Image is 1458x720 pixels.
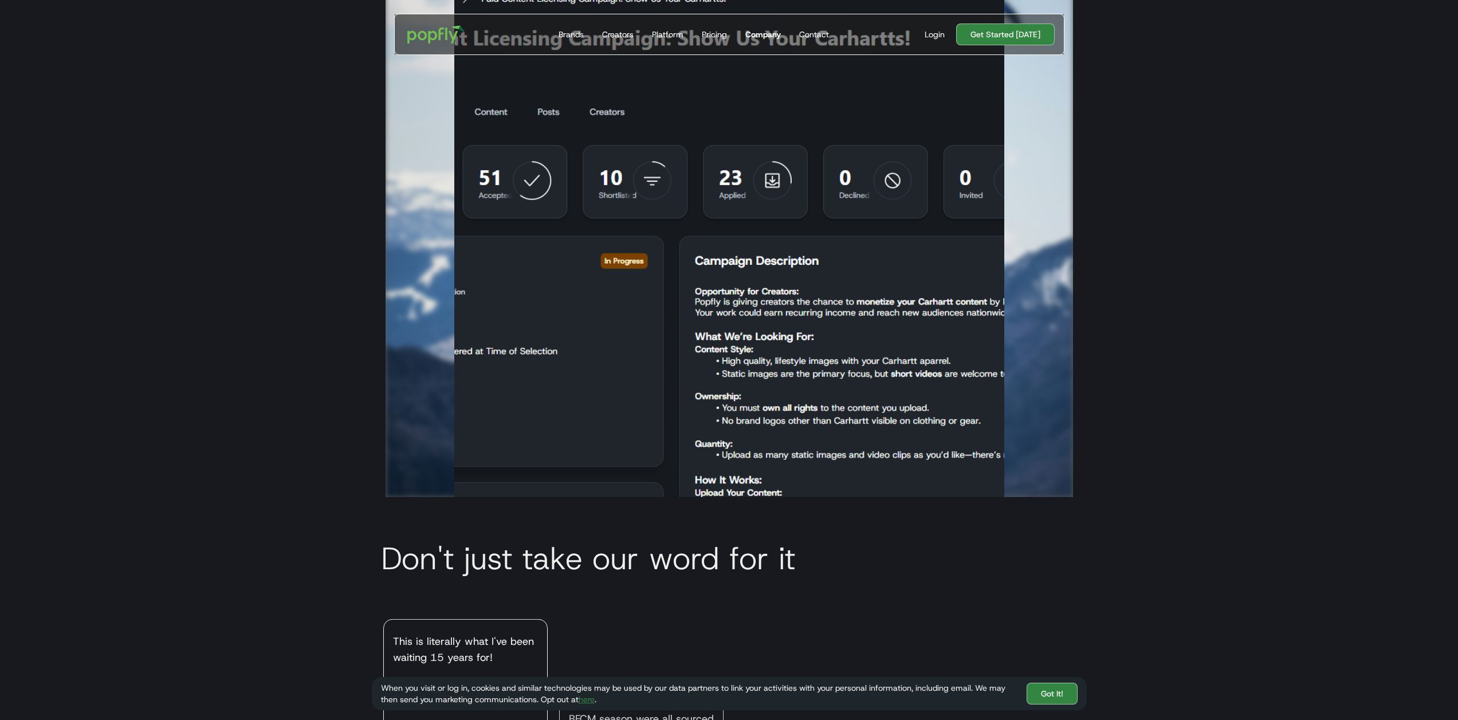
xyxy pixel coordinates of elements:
div: Login [925,29,945,40]
a: Company [741,14,785,54]
a: Login [920,29,949,40]
div: This is literally what I've been waiting 15 years for! [393,633,538,666]
a: Brands [554,14,588,54]
a: Got It! [1027,683,1078,705]
a: here [579,694,595,705]
div: Platform [652,29,683,40]
a: Platform [647,14,688,54]
div: When you visit or log in, cookies and similar technologies may be used by our data partners to li... [381,682,1017,705]
div: Pricing [702,29,727,40]
h2: Don't just take our word for it [372,543,1087,574]
div: Company [745,29,781,40]
div: Contact [799,29,829,40]
a: Contact [795,14,834,54]
a: Get Started [DATE] [956,24,1055,45]
a: Creators [598,14,638,54]
a: Pricing [697,14,732,54]
div: Creators [602,29,634,40]
a: home [399,17,473,52]
div: Brands [559,29,584,40]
